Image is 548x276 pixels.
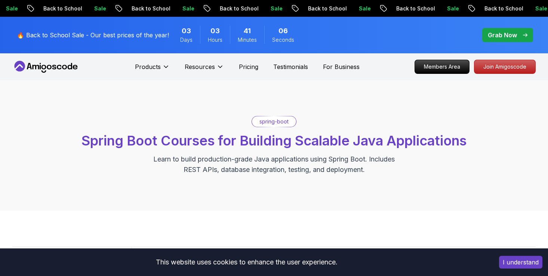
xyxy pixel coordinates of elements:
[81,132,467,149] span: Spring Boot Courses for Building Scalable Java Applications
[238,36,257,44] span: Minutes
[14,5,65,12] p: Back to School
[506,5,530,12] p: Sale
[244,26,251,36] span: 41 Minutes
[455,5,506,12] p: Back to School
[65,5,89,12] p: Sale
[210,26,220,36] span: 3 Hours
[239,62,258,71] a: Pricing
[191,5,241,12] p: Back to School
[135,62,161,71] p: Products
[415,60,470,74] a: Members Area
[272,36,294,44] span: Seconds
[367,5,418,12] p: Back to School
[330,5,354,12] p: Sale
[185,62,224,77] button: Resources
[6,254,488,270] div: This website uses cookies to enhance the user experience.
[415,60,469,73] p: Members Area
[488,31,517,40] p: Grab Now
[208,36,222,44] span: Hours
[180,36,193,44] span: Days
[418,5,442,12] p: Sale
[17,31,169,40] p: 🔥 Back to School Sale - Our best prices of the year!
[182,26,191,36] span: 3 Days
[148,154,400,175] p: Learn to build production-grade Java applications using Spring Boot. Includes REST APIs, database...
[279,5,330,12] p: Back to School
[185,62,215,71] p: Resources
[153,5,177,12] p: Sale
[499,256,542,269] button: Accept cookies
[323,62,360,71] a: For Business
[135,62,170,77] button: Products
[259,118,289,125] p: spring-boot
[241,5,265,12] p: Sale
[102,5,153,12] p: Back to School
[273,62,308,71] a: Testimonials
[474,60,536,74] a: Join Amigoscode
[278,26,288,36] span: 6 Seconds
